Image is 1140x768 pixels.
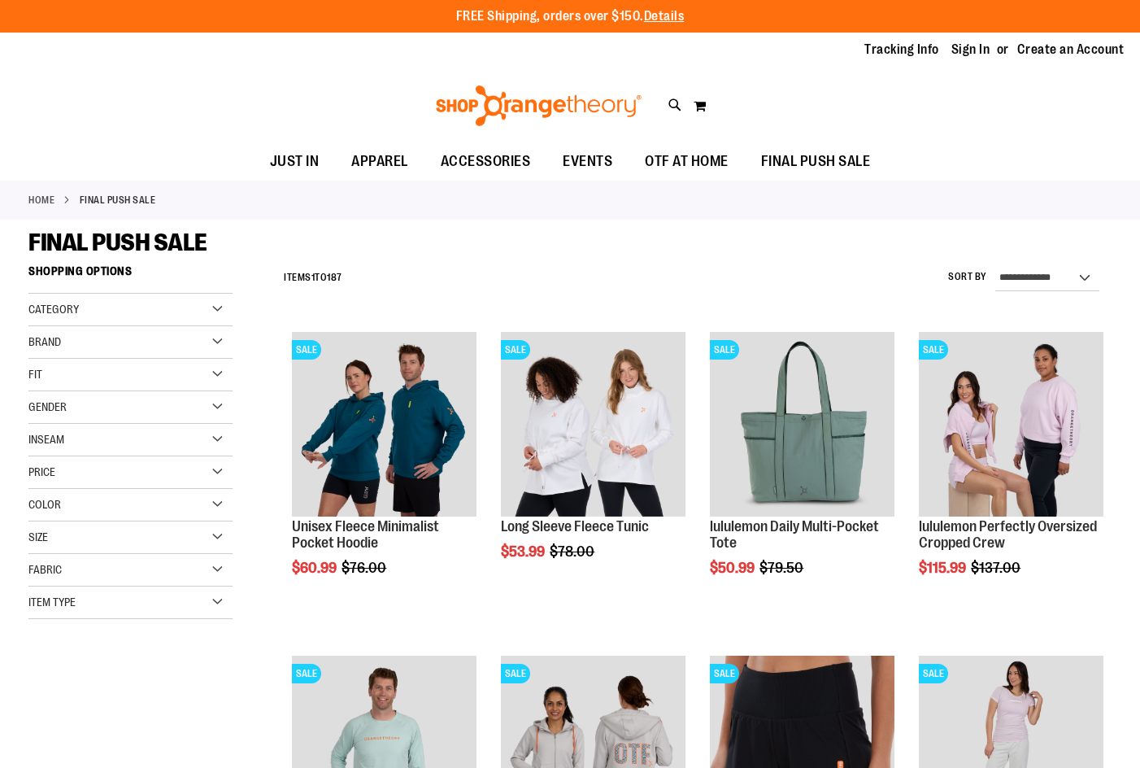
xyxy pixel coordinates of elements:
[28,498,61,511] span: Color
[28,400,67,413] span: Gender
[629,143,745,181] a: OTF AT HOME
[501,518,649,535] a: Long Sleeve Fleece Tunic
[28,596,76,609] span: Item Type
[284,324,485,617] div: product
[292,340,321,360] span: SALE
[292,560,339,576] span: $60.99
[28,326,233,359] div: Brand
[919,332,1103,519] a: lululemon Perfectly Oversized Cropped CrewSALE
[644,9,685,24] a: Details
[710,340,739,360] span: SALE
[292,518,439,551] a: Unisex Fleece Minimalist Pocket Hoodie
[327,272,342,283] span: 187
[911,324,1112,617] div: product
[493,324,694,600] div: product
[342,560,389,576] span: $76.00
[710,664,739,683] span: SALE
[501,332,685,519] a: Product image for Fleece Long SleeveSALE
[292,332,476,517] img: Unisex Fleece Minimalist Pocket Hoodie
[710,332,894,517] img: lululemon Daily Multi-Pocket Tote
[28,424,233,456] div: Inseam
[948,270,987,284] label: Sort By
[292,332,476,519] a: Unisex Fleece Minimalist Pocket HoodieSALE
[28,193,54,207] a: Home
[28,563,62,576] span: Fabric
[28,229,207,256] span: FINAL PUSH SALE
[501,332,685,517] img: Product image for Fleece Long Sleeve
[270,143,320,180] span: JUST IN
[710,518,879,551] a: lululemon Daily Multi-Pocket Tote
[919,560,968,576] span: $115.99
[335,143,424,181] a: APPAREL
[292,664,321,683] span: SALE
[28,294,233,326] div: Category
[28,587,233,619] div: Item Type
[28,465,55,478] span: Price
[441,143,531,180] span: ACCESSORIES
[710,332,894,519] a: lululemon Daily Multi-Pocket ToteSALE
[864,41,939,59] a: Tracking Info
[28,456,233,489] div: Price
[28,554,233,587] div: Fabric
[761,143,871,180] span: FINAL PUSH SALE
[28,257,233,294] strong: Shopping Options
[971,560,1023,576] span: $137.00
[456,7,685,26] p: FREE Shipping, orders over $150.
[28,359,233,391] div: Fit
[1017,41,1125,59] a: Create an Account
[80,193,156,207] strong: FINAL PUSH SALE
[919,340,948,360] span: SALE
[311,272,315,283] span: 1
[645,143,729,180] span: OTF AT HOME
[28,303,79,316] span: Category
[710,560,757,576] span: $50.99
[351,143,408,180] span: APPAREL
[550,543,597,560] span: $78.00
[745,143,887,180] a: FINAL PUSH SALE
[424,143,547,181] a: ACCESSORIES
[501,543,547,560] span: $53.99
[919,664,948,683] span: SALE
[28,530,48,543] span: Size
[501,664,530,683] span: SALE
[702,324,903,617] div: product
[759,560,806,576] span: $79.50
[254,143,336,181] a: JUST IN
[28,368,42,381] span: Fit
[501,340,530,360] span: SALE
[951,41,990,59] a: Sign In
[919,332,1103,517] img: lululemon Perfectly Oversized Cropped Crew
[919,518,1097,551] a: lululemon Perfectly Oversized Cropped Crew
[546,143,629,181] a: EVENTS
[28,335,61,348] span: Brand
[28,391,233,424] div: Gender
[563,143,612,180] span: EVENTS
[433,85,644,126] img: Shop Orangetheory
[28,489,233,521] div: Color
[28,521,233,554] div: Size
[28,433,64,446] span: Inseam
[284,265,342,290] h2: Items to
